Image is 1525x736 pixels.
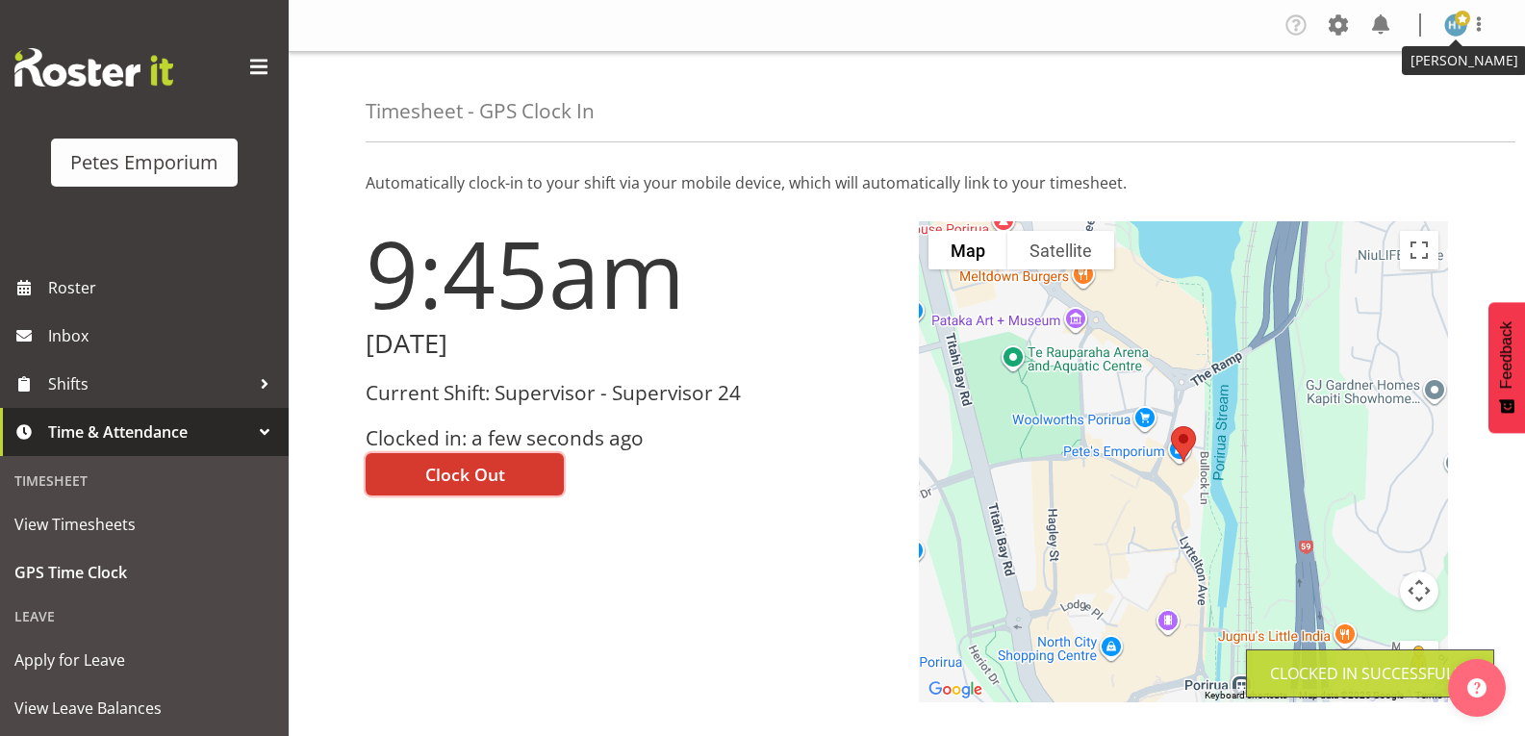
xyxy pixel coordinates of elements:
[14,558,274,587] span: GPS Time Clock
[1498,321,1515,389] span: Feedback
[366,100,595,122] h4: Timesheet - GPS Clock In
[1400,641,1438,679] button: Drag Pegman onto the map to open Street View
[924,677,987,702] a: Open this area in Google Maps (opens a new window)
[5,461,284,500] div: Timesheet
[1444,13,1467,37] img: helena-tomlin701.jpg
[48,273,279,302] span: Roster
[5,684,284,732] a: View Leave Balances
[14,646,274,674] span: Apply for Leave
[5,636,284,684] a: Apply for Leave
[14,694,274,723] span: View Leave Balances
[48,418,250,446] span: Time & Attendance
[1270,662,1470,685] div: Clocked in Successfully
[1400,571,1438,610] button: Map camera controls
[1467,678,1487,698] img: help-xxl-2.png
[5,500,284,548] a: View Timesheets
[366,382,896,404] h3: Current Shift: Supervisor - Supervisor 24
[366,427,896,449] h3: Clocked in: a few seconds ago
[1400,231,1438,269] button: Toggle fullscreen view
[1205,689,1287,702] button: Keyboard shortcuts
[366,453,564,495] button: Clock Out
[5,596,284,636] div: Leave
[14,510,274,539] span: View Timesheets
[1488,302,1525,433] button: Feedback - Show survey
[924,677,987,702] img: Google
[5,548,284,596] a: GPS Time Clock
[366,329,896,359] h2: [DATE]
[48,369,250,398] span: Shifts
[48,321,279,350] span: Inbox
[14,48,173,87] img: Rosterit website logo
[70,148,218,177] div: Petes Emporium
[1007,231,1114,269] button: Show satellite imagery
[366,221,896,325] h1: 9:45am
[425,462,505,487] span: Clock Out
[366,171,1448,194] p: Automatically clock-in to your shift via your mobile device, which will automatically link to you...
[928,231,1007,269] button: Show street map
